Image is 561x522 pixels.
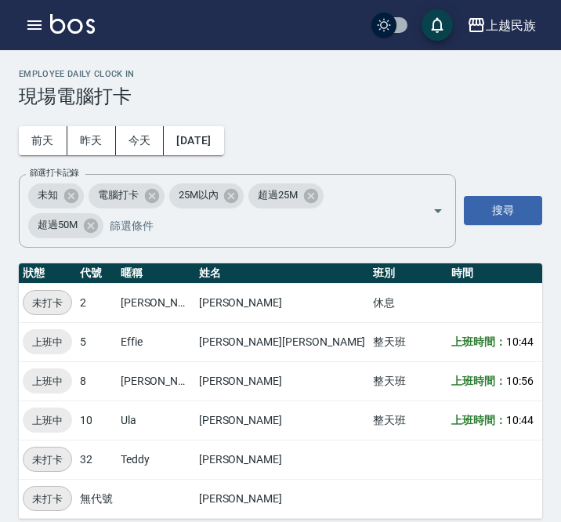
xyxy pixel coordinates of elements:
b: 上班時間： [451,414,506,426]
span: 10:56 [506,375,534,387]
td: [PERSON_NAME] [195,283,370,322]
td: [PERSON_NAME] [117,283,195,322]
td: 5 [76,322,117,361]
td: Effie [117,322,195,361]
th: 代號 [76,263,117,284]
td: Ula [117,401,195,440]
button: 上越民族 [461,9,542,42]
span: 25M以內 [169,187,228,203]
div: 上越民族 [486,16,536,35]
img: Logo [50,14,95,34]
span: 超過50M [28,217,87,233]
button: 前天 [19,126,67,155]
button: [DATE] [164,126,223,155]
td: [PERSON_NAME] [195,401,370,440]
th: 暱稱 [117,263,195,284]
span: 10:44 [506,335,534,348]
td: 整天班 [369,401,447,440]
div: 超過50M [28,213,103,238]
span: 10:44 [506,414,534,426]
td: 2 [76,283,117,322]
button: 昨天 [67,126,116,155]
span: 上班中 [23,334,72,350]
th: 姓名 [195,263,370,284]
div: 未知 [28,183,84,208]
td: 無代號 [76,479,117,518]
td: 整天班 [369,361,447,401]
span: 未打卡 [24,491,71,507]
h2: Employee Daily Clock In [19,69,542,79]
b: 上班時間： [451,335,506,348]
span: 上班中 [23,373,72,390]
div: 超過25M [248,183,324,208]
td: [PERSON_NAME] [195,440,370,479]
button: 搜尋 [464,196,542,225]
button: save [422,9,453,41]
td: [PERSON_NAME] [117,361,195,401]
span: 未知 [28,187,67,203]
td: 32 [76,440,117,479]
th: 狀態 [19,263,76,284]
span: 未打卡 [24,451,71,468]
td: 休息 [369,283,447,322]
input: 篩選條件 [106,212,405,239]
span: 超過25M [248,187,307,203]
button: 今天 [116,126,165,155]
span: 上班中 [23,412,72,429]
span: 未打卡 [24,295,71,311]
td: [PERSON_NAME] [195,479,370,518]
th: 班別 [369,263,447,284]
div: 25M以內 [169,183,244,208]
h3: 現場電腦打卡 [19,85,542,107]
td: [PERSON_NAME][PERSON_NAME] [195,322,370,361]
span: 電腦打卡 [89,187,148,203]
td: 10 [76,401,117,440]
td: Teddy [117,440,195,479]
div: 電腦打卡 [89,183,165,208]
td: [PERSON_NAME] [195,361,370,401]
b: 上班時間： [451,375,506,387]
label: 篩選打卡記錄 [30,167,79,179]
td: 整天班 [369,322,447,361]
button: Open [425,198,451,223]
td: 8 [76,361,117,401]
